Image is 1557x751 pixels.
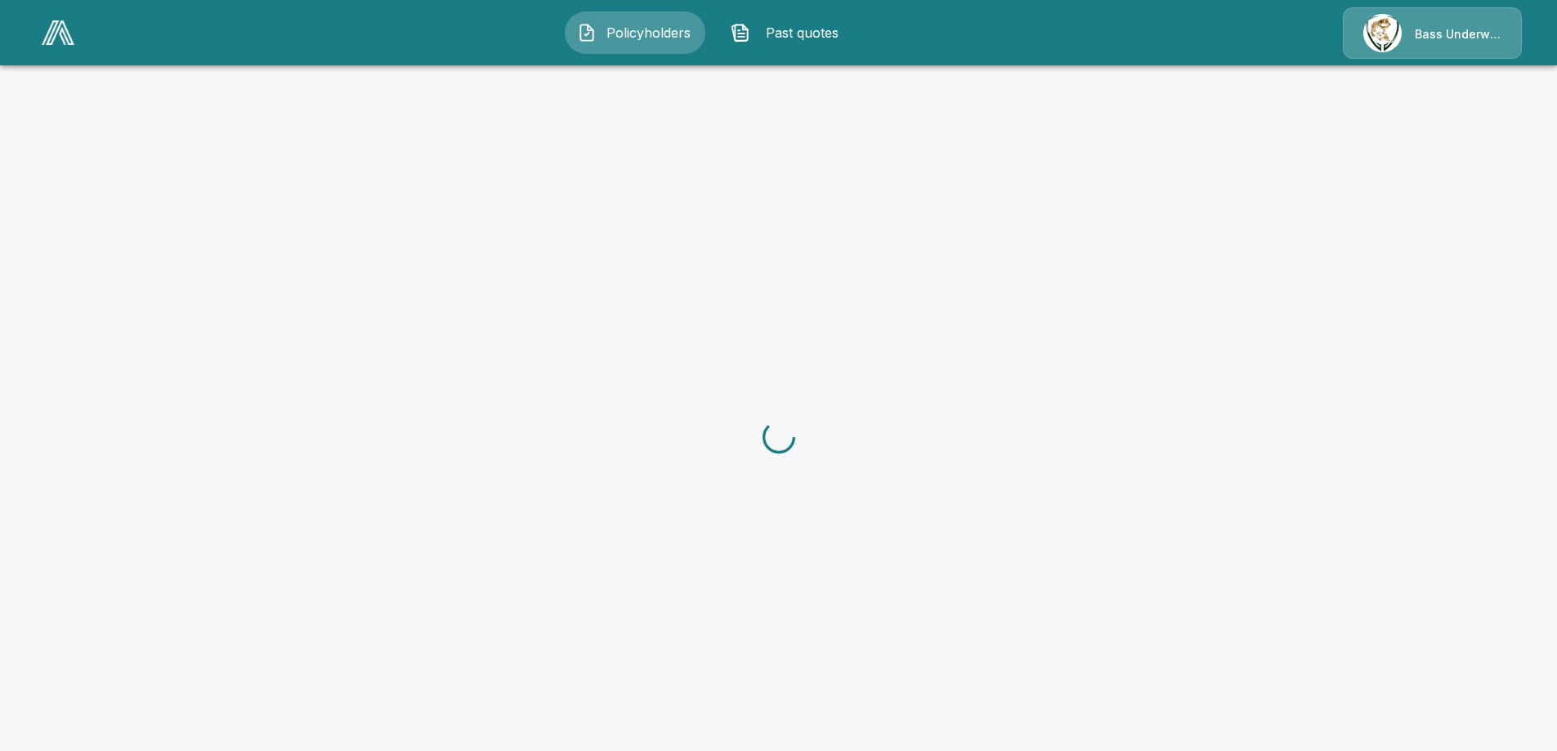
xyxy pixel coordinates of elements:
[718,11,859,54] button: Past quotes IconPast quotes
[731,23,750,42] img: Past quotes Icon
[757,23,847,42] span: Past quotes
[603,23,693,42] span: Policyholders
[565,11,705,54] button: Policyholders IconPolicyholders
[42,20,74,45] img: AA Logo
[577,23,597,42] img: Policyholders Icon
